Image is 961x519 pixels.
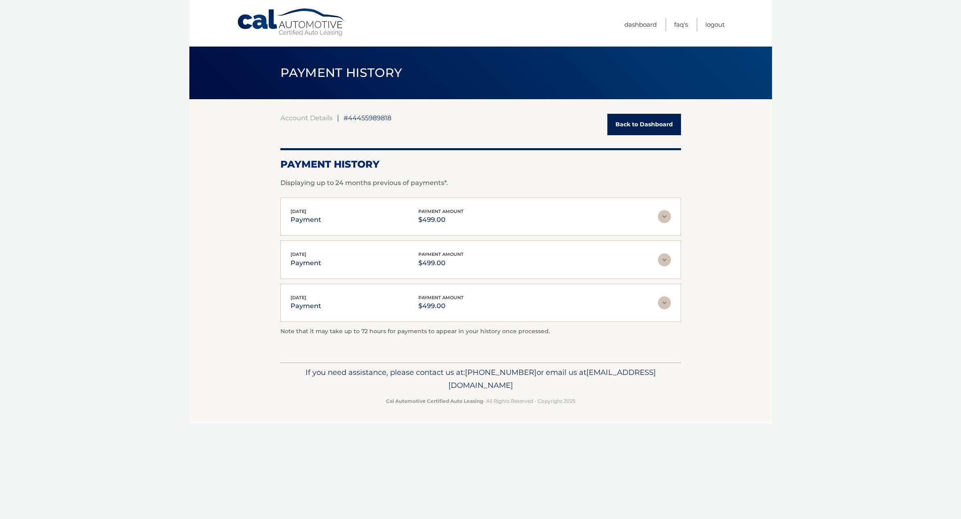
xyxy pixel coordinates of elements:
span: #44455989818 [344,114,391,122]
p: payment [291,214,321,225]
p: payment [291,300,321,312]
p: payment [291,257,321,269]
a: Cal Automotive [237,8,346,37]
span: [DATE] [291,295,306,300]
h2: Payment History [280,158,681,170]
span: payment amount [418,208,464,214]
a: FAQ's [674,18,688,31]
span: [EMAIL_ADDRESS][DOMAIN_NAME] [448,368,656,390]
span: PAYMENT HISTORY [280,65,402,80]
span: [DATE] [291,251,306,257]
p: $499.00 [418,214,464,225]
a: Logout [705,18,725,31]
p: Displaying up to 24 months previous of payments*. [280,178,681,188]
p: - All Rights Reserved - Copyright 2025 [286,397,676,405]
img: accordion-rest.svg [658,253,671,266]
strong: Cal Automotive Certified Auto Leasing [386,398,483,404]
p: $499.00 [418,300,464,312]
span: [PHONE_NUMBER] [465,368,537,377]
img: accordion-rest.svg [658,210,671,223]
span: | [337,114,339,122]
a: Dashboard [624,18,657,31]
p: $499.00 [418,257,464,269]
span: payment amount [418,251,464,257]
a: Account Details [280,114,333,122]
a: Back to Dashboard [607,114,681,135]
p: If you need assistance, please contact us at: or email us at [286,366,676,392]
span: [DATE] [291,208,306,214]
p: Note that it may take up to 72 hours for payments to appear in your history once processed. [280,327,681,336]
span: payment amount [418,295,464,300]
img: accordion-rest.svg [658,296,671,309]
